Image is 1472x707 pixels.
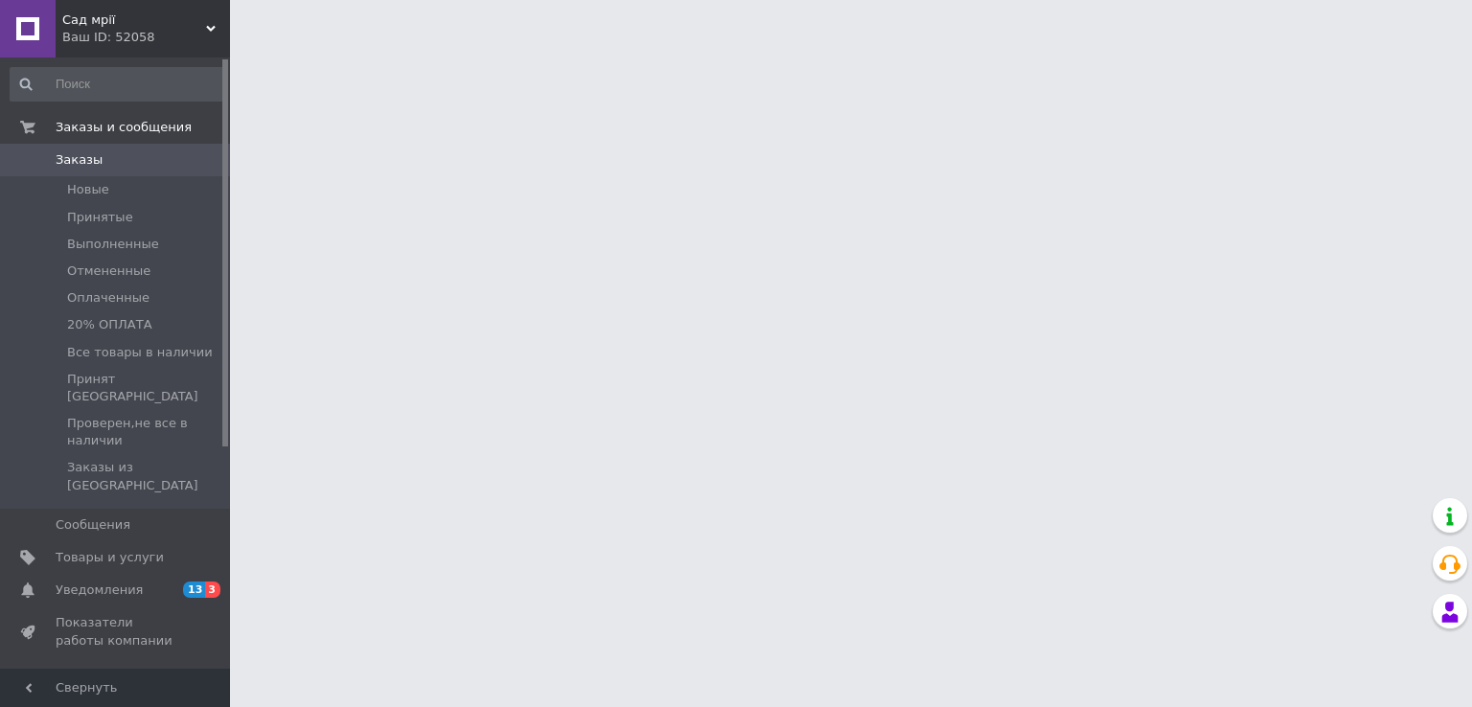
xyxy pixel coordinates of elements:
span: Отмененные [67,262,150,280]
span: Товары и услуги [56,549,164,566]
div: Ваш ID: 52058 [62,29,230,46]
span: Показатели работы компании [56,614,177,649]
span: Уведомления [56,582,143,599]
span: Заказы [56,151,103,169]
span: Заказы из [GEOGRAPHIC_DATA] [67,459,224,493]
span: 3 [205,582,220,598]
span: Новые [67,181,109,198]
span: Панель управления [56,665,177,699]
span: 20% ОПЛАТА [67,316,152,333]
span: Проверен,не все в наличии [67,415,224,449]
span: Сообщения [56,516,130,534]
span: Все товары в наличии [67,344,213,361]
span: Сад мрії [62,11,206,29]
span: Оплаченные [67,289,149,307]
span: 13 [183,582,205,598]
span: Принятые [67,209,133,226]
span: Выполненные [67,236,159,253]
span: Заказы и сообщения [56,119,192,136]
input: Поиск [10,67,226,102]
span: Принят [GEOGRAPHIC_DATA] [67,371,224,405]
